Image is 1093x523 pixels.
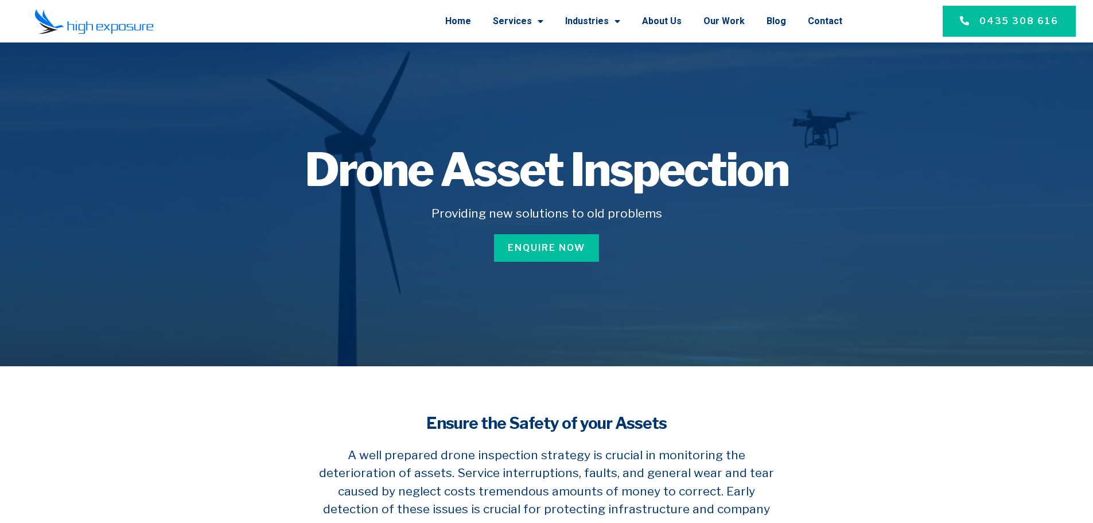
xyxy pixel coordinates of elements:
[34,9,154,34] img: Final-Logo copy
[204,147,890,193] h1: Drone Asset Inspection
[204,204,890,223] h5: Providing new solutions to old problems
[767,6,786,36] a: Blog
[493,6,543,36] a: Services
[312,412,782,435] h4: Ensure the Safety of your Assets
[494,234,599,262] a: Enquire Now
[565,6,620,36] a: Industries
[943,6,1076,37] a: 0435 308 616
[186,6,842,36] nav: Menu
[642,6,682,36] a: About Us
[703,6,745,36] a: Our Work
[445,6,471,36] a: Home
[508,241,585,255] span: Enquire Now
[808,6,842,36] a: Contact
[979,14,1059,28] span: 0435 308 616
